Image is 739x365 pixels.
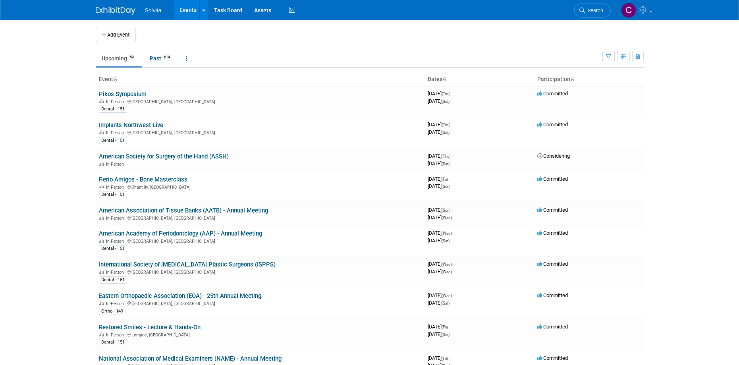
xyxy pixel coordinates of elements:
[99,331,421,338] div: Lompoc, [GEOGRAPHIC_DATA]
[428,355,450,361] span: [DATE]
[442,216,452,220] span: (Wed)
[96,73,424,86] th: Event
[99,176,187,183] a: Perio Amigos - Bone Masterclass
[99,216,104,220] img: In-Person Event
[534,73,644,86] th: Participation
[127,54,136,60] span: 59
[442,325,448,329] span: (Fri)
[99,339,127,346] div: Dental - 151
[428,160,450,166] span: [DATE]
[442,177,448,182] span: (Fri)
[574,4,611,17] a: Search
[442,76,446,82] a: Sort by Start Date
[96,28,135,42] button: Add Event
[99,301,104,305] img: In-Person Event
[99,292,261,299] a: Eastern Orthopaedic Association (EOA) - 25th Annual Meeting
[99,129,421,135] div: [GEOGRAPHIC_DATA], [GEOGRAPHIC_DATA]
[96,51,142,66] a: Upcoming59
[537,176,568,182] span: Committed
[106,332,126,338] span: In-Person
[452,153,453,159] span: -
[99,99,104,103] img: In-Person Event
[621,3,636,18] img: Cindy Miller
[537,355,568,361] span: Committed
[99,332,104,336] img: In-Person Event
[145,7,162,14] span: Solvita
[106,239,126,244] span: In-Person
[428,230,454,236] span: [DATE]
[113,76,117,82] a: Sort by Event Name
[106,216,126,221] span: In-Person
[442,301,450,305] span: (Sat)
[99,324,201,331] a: Restored Smiles - Lecture & Hands-On
[537,324,568,330] span: Committed
[99,276,127,284] div: Dental - 151
[428,91,453,97] span: [DATE]
[428,214,452,220] span: [DATE]
[449,176,450,182] span: -
[537,230,568,236] span: Committed
[106,162,126,167] span: In-Person
[144,51,178,66] a: Past614
[99,106,127,113] div: Dental - 151
[537,153,570,159] span: Considering
[442,262,452,267] span: (Wed)
[99,191,127,198] div: Dental - 151
[428,207,453,213] span: [DATE]
[442,294,452,298] span: (Wed)
[428,261,454,267] span: [DATE]
[452,91,453,97] span: -
[428,324,450,330] span: [DATE]
[99,355,282,362] a: National Association of Medical Examiners (NAME) - Annual Meeting
[99,130,104,134] img: In-Person Event
[428,98,450,104] span: [DATE]
[99,239,104,243] img: In-Person Event
[442,231,452,236] span: (Wed)
[106,185,126,190] span: In-Person
[428,183,450,189] span: [DATE]
[449,355,450,361] span: -
[442,239,450,243] span: (Sat)
[453,292,454,298] span: -
[442,154,450,158] span: (Thu)
[537,292,568,298] span: Committed
[106,130,126,135] span: In-Person
[106,270,126,275] span: In-Person
[99,153,229,160] a: American Society for Surgery of the Hand (ASSH)
[537,122,568,127] span: Committed
[442,332,450,337] span: (Sat)
[452,122,453,127] span: -
[99,98,421,104] div: [GEOGRAPHIC_DATA], [GEOGRAPHIC_DATA]
[428,129,450,135] span: [DATE]
[99,185,104,189] img: In-Person Event
[99,300,421,306] div: [GEOGRAPHIC_DATA], [GEOGRAPHIC_DATA]
[570,76,574,82] a: Sort by Participation Type
[428,268,452,274] span: [DATE]
[99,207,268,214] a: American Association of Tissue Banks (AATB) - Annual Meeting
[428,122,453,127] span: [DATE]
[424,73,534,86] th: Dates
[99,91,147,98] a: Pikos Symposium
[99,268,421,275] div: [GEOGRAPHIC_DATA], [GEOGRAPHIC_DATA]
[537,207,568,213] span: Committed
[537,261,568,267] span: Committed
[106,301,126,306] span: In-Person
[428,300,450,306] span: [DATE]
[442,123,450,127] span: (Thu)
[99,162,104,166] img: In-Person Event
[96,7,135,15] img: ExhibitDay
[442,184,450,189] span: (Sun)
[99,308,125,315] div: Ortho - 149
[99,261,276,268] a: International Society of [MEDICAL_DATA] Plastic Surgeons (ISPPS)
[162,54,172,60] span: 614
[453,261,454,267] span: -
[452,207,453,213] span: -
[99,238,421,244] div: [GEOGRAPHIC_DATA], [GEOGRAPHIC_DATA]
[428,238,450,243] span: [DATE]
[442,92,450,96] span: (Thu)
[442,356,448,361] span: (Fri)
[428,153,453,159] span: [DATE]
[106,99,126,104] span: In-Person
[428,176,450,182] span: [DATE]
[99,214,421,221] div: [GEOGRAPHIC_DATA], [GEOGRAPHIC_DATA]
